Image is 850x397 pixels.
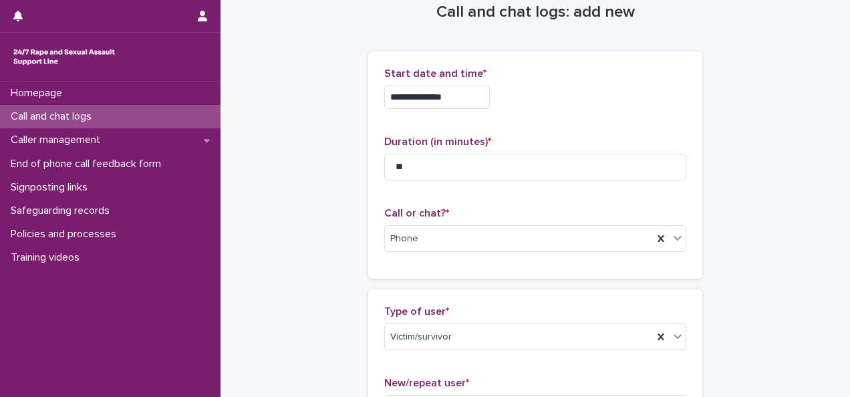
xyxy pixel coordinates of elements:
p: Policies and processes [5,228,127,241]
p: Safeguarding records [5,205,120,217]
span: Call or chat? [384,208,449,219]
p: Homepage [5,87,73,100]
span: New/repeat user [384,378,469,388]
span: Start date and time [384,68,486,79]
span: Duration (in minutes) [384,136,491,147]
h1: Call and chat logs: add new [368,3,702,22]
p: Training videos [5,251,90,264]
span: Type of user [384,306,449,317]
p: Signposting links [5,181,98,194]
p: End of phone call feedback form [5,158,172,170]
span: Phone [390,232,418,246]
img: rhQMoQhaT3yELyF149Cw [11,43,118,70]
span: Victim/survivor [390,330,452,344]
p: Call and chat logs [5,110,102,123]
p: Caller management [5,134,111,146]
